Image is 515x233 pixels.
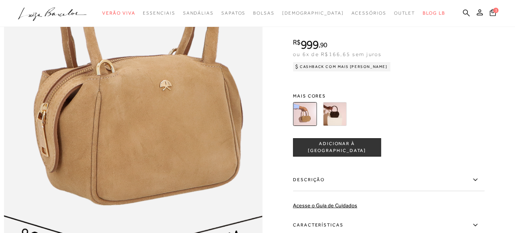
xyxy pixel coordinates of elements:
a: categoryNavScreenReaderText [394,6,415,20]
span: 999 [301,38,319,51]
a: noSubCategoriesText [282,6,344,20]
span: Sandálias [183,10,214,16]
a: categoryNavScreenReaderText [221,6,245,20]
span: Sapatos [221,10,245,16]
span: 90 [320,40,327,48]
span: Outlet [394,10,415,16]
i: , [319,41,327,48]
span: Acessórios [352,10,386,16]
span: [DEMOGRAPHIC_DATA] [282,10,344,16]
a: categoryNavScreenReaderText [143,6,175,20]
a: categoryNavScreenReaderText [352,6,386,20]
span: ou 6x de R$166,65 sem juros [293,51,381,57]
i: R$ [293,38,301,45]
a: categoryNavScreenReaderText [102,6,135,20]
img: BOLSA MÉDIA EM CAMURÇA BEGE FENDI [293,102,317,126]
a: categoryNavScreenReaderText [253,6,275,20]
span: Essenciais [143,10,175,16]
span: 1 [493,8,499,13]
a: BLOG LB [423,6,445,20]
div: Cashback com Mais [PERSON_NAME] [293,62,391,71]
label: Descrição [293,169,484,191]
a: Acesse o Guia de Cuidados [293,202,357,208]
span: ADICIONAR À [GEOGRAPHIC_DATA] [293,140,381,154]
span: Bolsas [253,10,275,16]
span: BLOG LB [423,10,445,16]
button: 1 [487,8,498,19]
button: ADICIONAR À [GEOGRAPHIC_DATA] [293,138,381,156]
span: Verão Viva [102,10,135,16]
span: Mais cores [293,93,484,98]
a: categoryNavScreenReaderText [183,6,214,20]
img: BOLSA MÉDIA EM CAMURÇA CAFÉ [323,102,347,126]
